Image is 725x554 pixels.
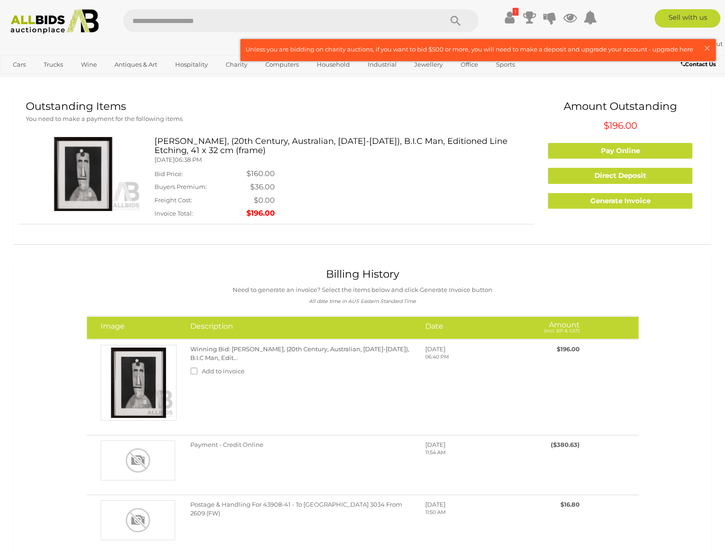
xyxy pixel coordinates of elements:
span: × [703,39,711,57]
a: Hospitality [169,57,214,72]
h3: [PERSON_NAME], (20th Century, Australian, [DATE]-[DATE]), B.I.C Man, Editioned Line Etching, 41 x... [154,137,527,155]
p: 06:40 PM [425,354,512,361]
h4: Description [190,322,412,331]
img: Payment - Credit Online [101,440,175,480]
h5: [DATE] [154,156,527,163]
img: Allbids.com.au [6,9,104,34]
b: Contact Us [681,61,716,68]
span: 06:38 PM [175,156,202,163]
span: Payment - Credit Online [190,441,263,448]
h1: Outstanding Items [26,101,527,112]
td: Buyers Premium: [154,181,246,194]
a: Winning Bid: [PERSON_NAME], (20th Century, Australian, [DATE]-[DATE]), B.I.C Man, Edit... [190,345,409,361]
td: $196.00 [246,207,275,220]
a: Charity [220,57,253,72]
a: Cars [7,57,32,72]
h4: Amount [526,322,580,333]
i: ! [513,8,519,16]
span: $196.00 [604,120,637,131]
h1: Amount Outstanding [541,101,699,112]
td: Bid Price: [154,167,246,181]
a: Sell with us [655,9,720,28]
a: Office [455,57,484,72]
a: ! [502,9,516,26]
img: Postage & Handling For 43908-41 - To AVONDALE HEIGHTS 3034 From 2609 (FW) [101,500,175,540]
span: $196.00 [557,345,580,353]
td: $160.00 [246,167,275,181]
td: Freight Cost: [154,194,246,207]
h4: Image [101,322,177,331]
a: Jewellery [408,57,449,72]
span: [DATE] [425,441,445,448]
td: $0.00 [246,194,275,207]
p: Need to generate an invoice? Select the items below and click Generate Invoice button [26,285,699,295]
td: $36.00 [246,181,275,194]
a: Pay Online [548,143,692,159]
h1: Billing History [26,268,699,280]
a: Sports [490,57,521,72]
button: Search [433,9,479,32]
small: (Incl. BP & GST) [544,328,580,334]
span: Postage & Handling For 43908-41 - To [GEOGRAPHIC_DATA] 3034 From 2609 (FW) [190,501,402,517]
p: 11:50 AM [425,509,512,516]
p: You need to make a payment for the following items [26,114,527,124]
a: Computers [259,57,305,72]
span: [DATE] [425,345,445,353]
a: Direct Deposit [548,168,692,184]
i: All date time in AUS Eastern Standard Time [309,298,416,304]
a: [GEOGRAPHIC_DATA] [7,72,84,87]
span: $16.80 [560,501,580,508]
a: Generate Invoice [548,193,692,209]
a: Industrial [362,57,403,72]
a: Contact Us [681,59,718,69]
a: Antiques & Art [108,57,163,72]
a: Wine [75,57,103,72]
p: 11:54 AM [425,449,512,457]
a: Trucks [38,57,69,72]
span: [DATE] [425,501,445,508]
span: ($380.63) [551,441,580,448]
a: Household [311,57,356,72]
h4: Date [425,322,512,331]
td: Invoice Total: [154,207,246,220]
span: Add to invoice [202,367,245,375]
img: Winning Bid: Pro Hart, (20th Century, Australian, 1928-2006), B.I.C Man, Edit... [101,345,177,421]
